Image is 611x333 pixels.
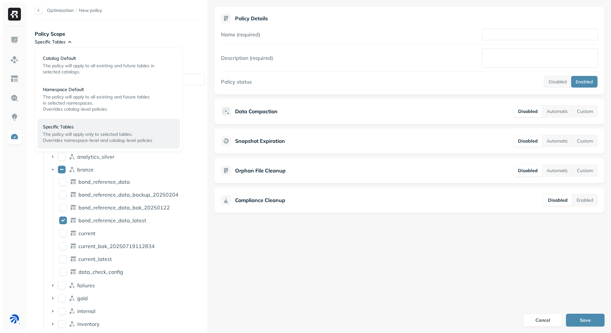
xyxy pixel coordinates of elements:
p: Specific Tables [43,124,155,130]
p: Namespace Default [43,87,155,93]
span: Overrides catalog-level policies [43,106,107,112]
span: The policy will apply to all existing and future tables in selected catalogs. [43,63,154,75]
span: Overrides namespace-level and catalog-level policies [43,137,152,143]
span: The policy will apply to all existing and future tables [43,94,150,100]
span: The policy will apply only to selected tables. [43,131,132,137]
div: Specific TablesThe policy will apply only to selected tables.Overrides namespace-level and catalo... [38,119,180,149]
div: Namespace DefaultThe policy will apply to all existing and future tablesin selected namespaces.Ov... [38,81,180,117]
span: in selected namespaces. [43,100,93,106]
div: Catalog DefaultThe policy will apply to all existing and future tables in selected catalogs. [38,50,180,80]
p: Catalog Default [43,55,155,61]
